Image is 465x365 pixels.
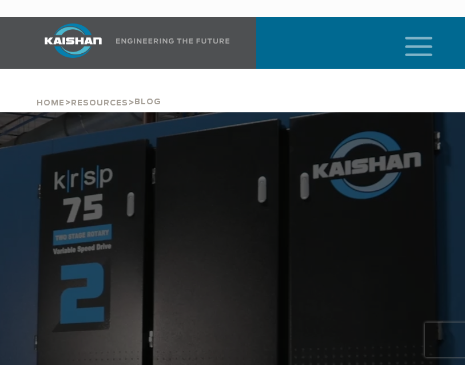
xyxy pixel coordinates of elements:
a: mobile menu [400,33,420,53]
a: Kaishan USA [30,17,230,69]
div: > > [37,69,161,112]
a: Resources [71,97,128,108]
a: Home [37,97,65,108]
span: Blog [134,99,161,106]
img: kaishan logo [30,23,116,58]
span: Home [37,100,65,107]
span: Resources [71,100,128,107]
img: Engineering the future [116,38,229,44]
